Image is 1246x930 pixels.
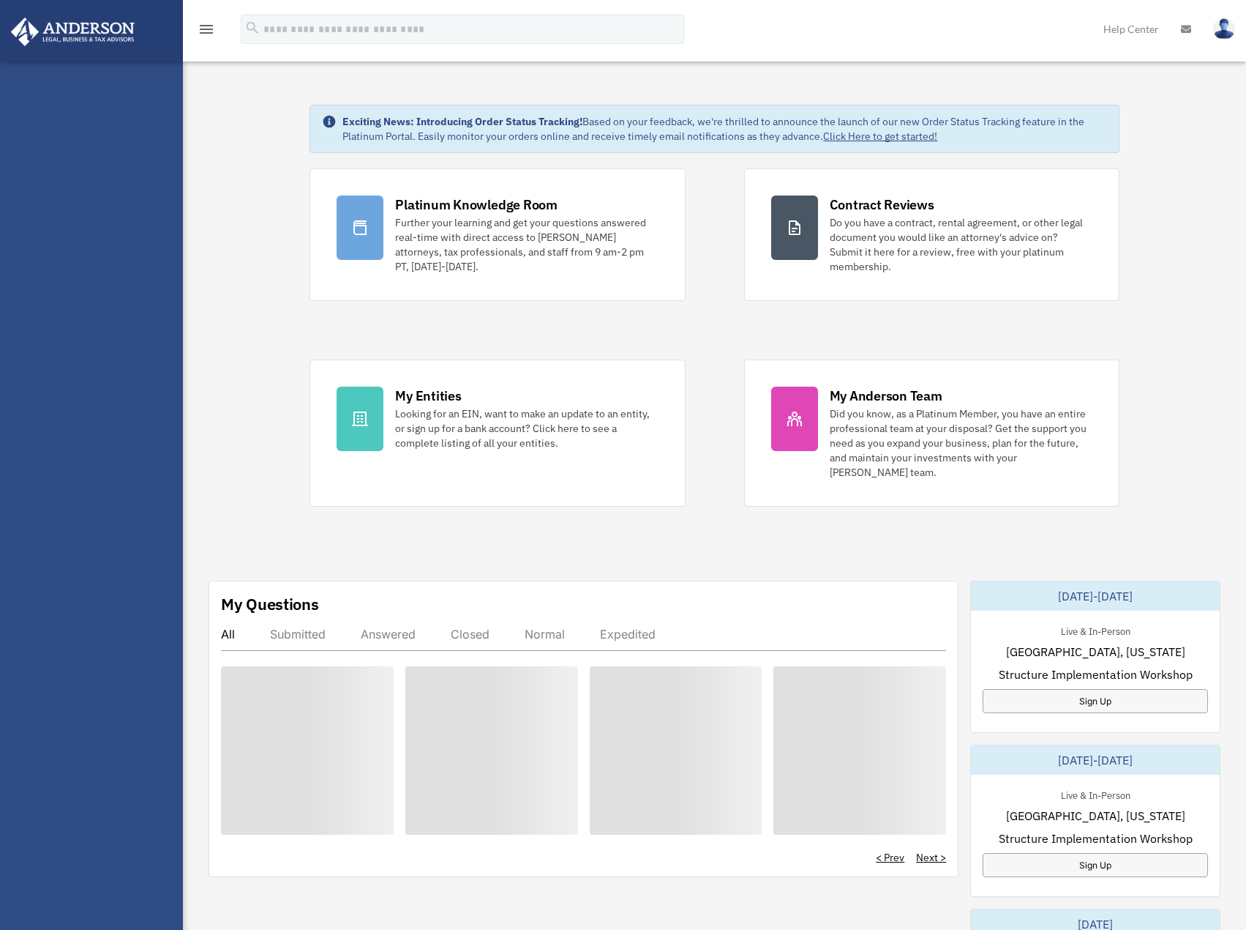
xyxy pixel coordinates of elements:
div: Normal [525,627,565,641]
div: My Entities [395,387,461,405]
div: My Questions [221,593,319,615]
span: Structure Implementation Workshop [999,830,1193,847]
div: Closed [451,627,489,641]
i: search [244,20,260,36]
div: [DATE]-[DATE] [971,745,1220,775]
i: menu [198,21,215,38]
div: Based on your feedback, we're thrilled to announce the launch of our new Order Status Tracking fe... [342,114,1106,144]
a: My Entities Looking for an EIN, want to make an update to an entity, or sign up for a bank accoun... [309,360,685,507]
div: All [221,627,235,641]
span: [GEOGRAPHIC_DATA], [US_STATE] [1006,807,1185,825]
span: Structure Implementation Workshop [999,666,1193,683]
div: Did you know, as a Platinum Member, you have an entire professional team at your disposal? Get th... [830,406,1092,480]
div: Answered [361,627,416,641]
div: [DATE]-[DATE] [971,581,1220,611]
div: Live & In-Person [1049,786,1142,802]
span: [GEOGRAPHIC_DATA], [US_STATE] [1006,643,1185,661]
a: Click Here to get started! [823,130,937,143]
img: Anderson Advisors Platinum Portal [7,18,139,46]
div: Contract Reviews [830,196,934,214]
a: Sign Up [983,853,1208,877]
a: menu [198,26,215,38]
div: Expedited [600,627,656,641]
a: < Prev [876,850,904,865]
div: My Anderson Team [830,387,942,405]
a: Sign Up [983,689,1208,713]
a: Contract Reviews Do you have a contract, rental agreement, or other legal document you would like... [744,168,1119,301]
div: Do you have a contract, rental agreement, or other legal document you would like an attorney's ad... [830,215,1092,274]
div: Further your learning and get your questions answered real-time with direct access to [PERSON_NAM... [395,215,658,274]
div: Platinum Knowledge Room [395,196,558,214]
div: Submitted [270,627,326,641]
strong: Exciting News: Introducing Order Status Tracking! [342,115,582,128]
img: User Pic [1213,18,1235,40]
a: My Anderson Team Did you know, as a Platinum Member, you have an entire professional team at your... [744,360,1119,507]
div: Live & In-Person [1049,622,1142,638]
a: Platinum Knowledge Room Further your learning and get your questions answered real-time with dire... [309,168,685,301]
div: Looking for an EIN, want to make an update to an entity, or sign up for a bank account? Click her... [395,406,658,450]
a: Next > [916,850,946,865]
